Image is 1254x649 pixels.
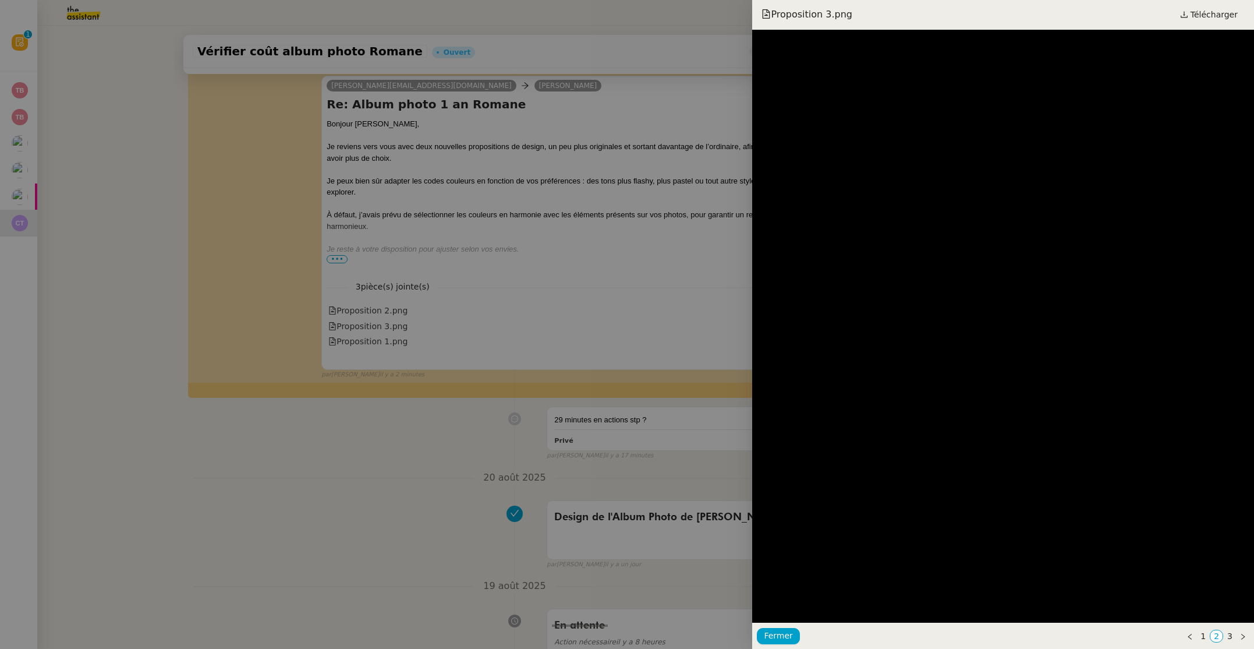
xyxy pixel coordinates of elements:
a: 1 [1197,630,1209,642]
li: 3 [1223,630,1237,643]
span: Fermer [764,629,792,643]
a: 3 [1224,630,1236,642]
button: Fermer [757,628,799,644]
button: Page précédente [1184,630,1196,643]
a: 2 [1210,630,1223,642]
li: 1 [1196,630,1210,643]
span: Proposition 3.png [761,8,852,21]
li: 2 [1210,630,1223,643]
span: Télécharger [1191,7,1238,22]
a: Télécharger [1173,6,1245,23]
button: Page suivante [1237,630,1249,643]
